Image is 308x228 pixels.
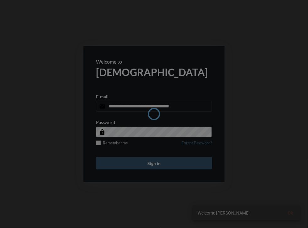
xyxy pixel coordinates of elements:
span: Ok [288,210,293,215]
h2: [DEMOGRAPHIC_DATA] [96,66,212,78]
p: E-mail [96,94,109,99]
p: Welcome to [96,59,212,65]
a: Forgot Password? [182,141,212,149]
label: Remember me [96,141,128,145]
p: Password [96,120,115,125]
span: Welcome [PERSON_NAME] [198,210,250,216]
button: Sign in [96,157,212,169]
